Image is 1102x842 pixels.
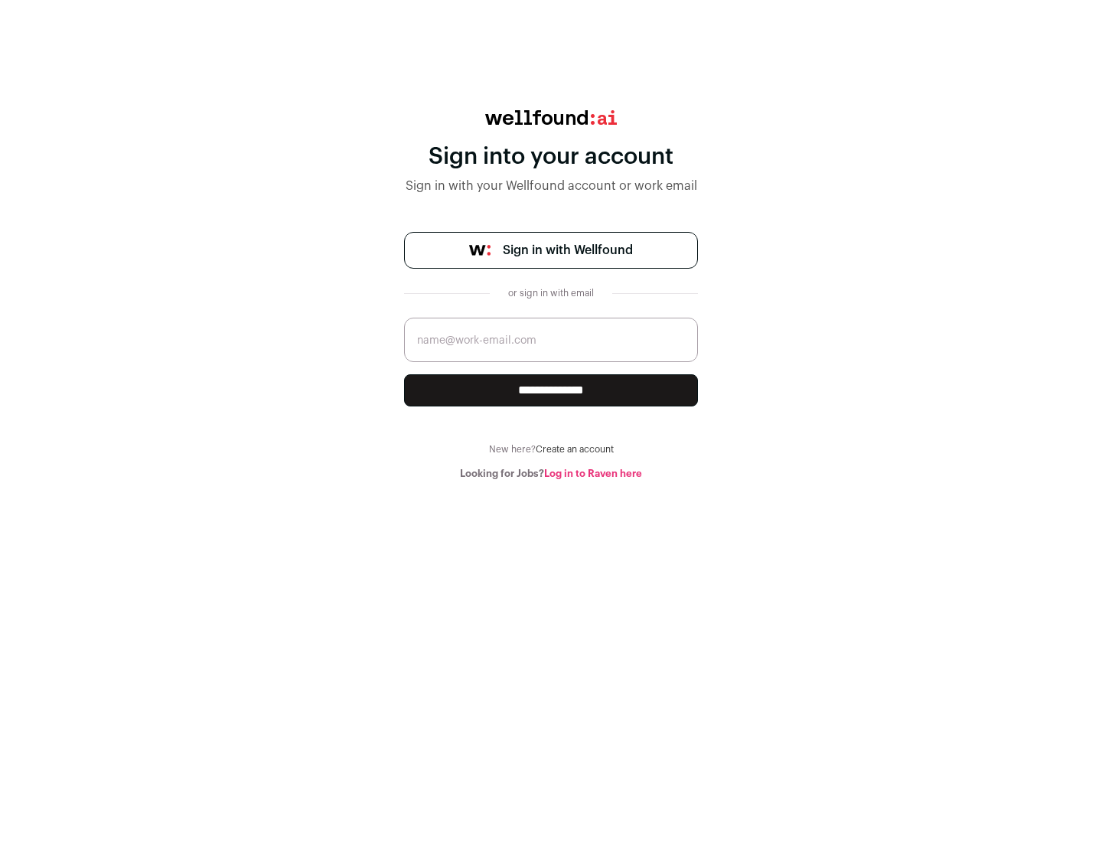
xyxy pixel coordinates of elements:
[404,177,698,195] div: Sign in with your Wellfound account or work email
[485,110,617,125] img: wellfound:ai
[404,468,698,480] div: Looking for Jobs?
[536,445,614,454] a: Create an account
[544,468,642,478] a: Log in to Raven here
[404,443,698,455] div: New here?
[404,318,698,362] input: name@work-email.com
[404,232,698,269] a: Sign in with Wellfound
[404,143,698,171] div: Sign into your account
[502,287,600,299] div: or sign in with email
[469,245,491,256] img: wellfound-symbol-flush-black-fb3c872781a75f747ccb3a119075da62bfe97bd399995f84a933054e44a575c4.png
[503,241,633,259] span: Sign in with Wellfound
